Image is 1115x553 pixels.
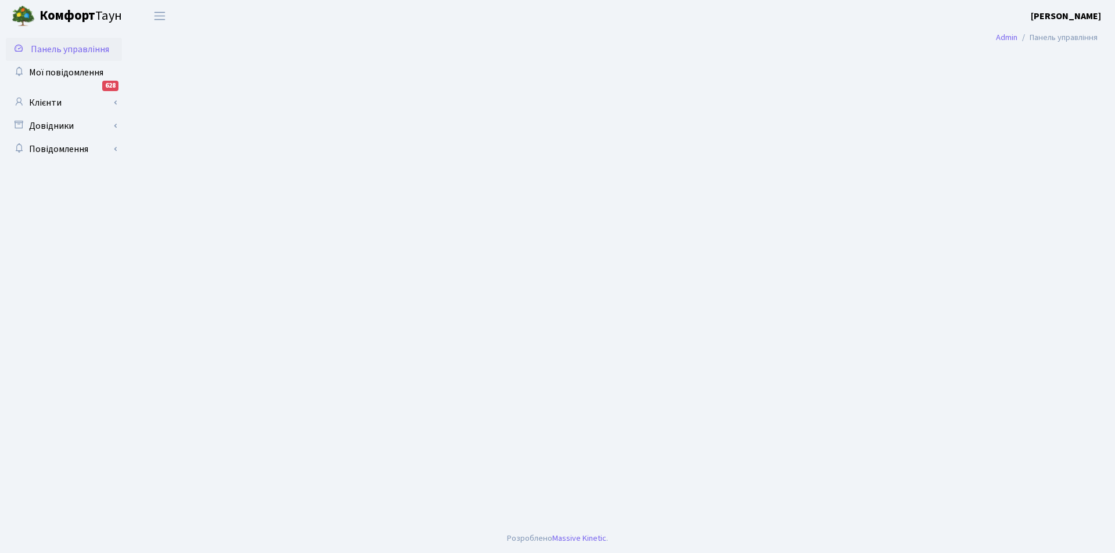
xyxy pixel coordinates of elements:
[979,26,1115,50] nav: breadcrumb
[552,532,606,544] a: Massive Kinetic
[6,38,122,61] a: Панель управління
[31,43,109,56] span: Панель управління
[39,6,122,26] span: Таун
[1017,31,1098,44] li: Панель управління
[996,31,1017,44] a: Admin
[6,91,122,114] a: Клієнти
[6,138,122,161] a: Повідомлення
[102,81,118,91] div: 628
[29,66,103,79] span: Мої повідомлення
[1031,9,1101,23] a: [PERSON_NAME]
[1031,10,1101,23] b: [PERSON_NAME]
[39,6,95,25] b: Комфорт
[6,61,122,84] a: Мої повідомлення628
[12,5,35,28] img: logo.png
[6,114,122,138] a: Довідники
[507,532,608,545] div: Розроблено .
[145,6,174,26] button: Переключити навігацію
